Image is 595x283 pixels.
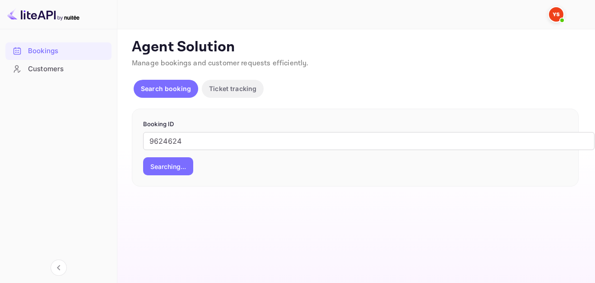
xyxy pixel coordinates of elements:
[132,59,309,68] span: Manage bookings and customer requests efficiently.
[7,7,79,22] img: LiteAPI logo
[28,46,107,56] div: Bookings
[5,60,112,77] a: Customers
[28,64,107,74] div: Customers
[143,157,193,175] button: Searching...
[549,7,563,22] img: Yandex Support
[51,260,67,276] button: Collapse navigation
[143,132,595,150] input: Enter Booking ID (e.g., 63782194)
[209,84,256,93] p: Ticket tracking
[141,84,191,93] p: Search booking
[132,38,579,56] p: Agent Solution
[5,60,112,78] div: Customers
[5,42,112,59] a: Bookings
[143,120,567,129] p: Booking ID
[5,42,112,60] div: Bookings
